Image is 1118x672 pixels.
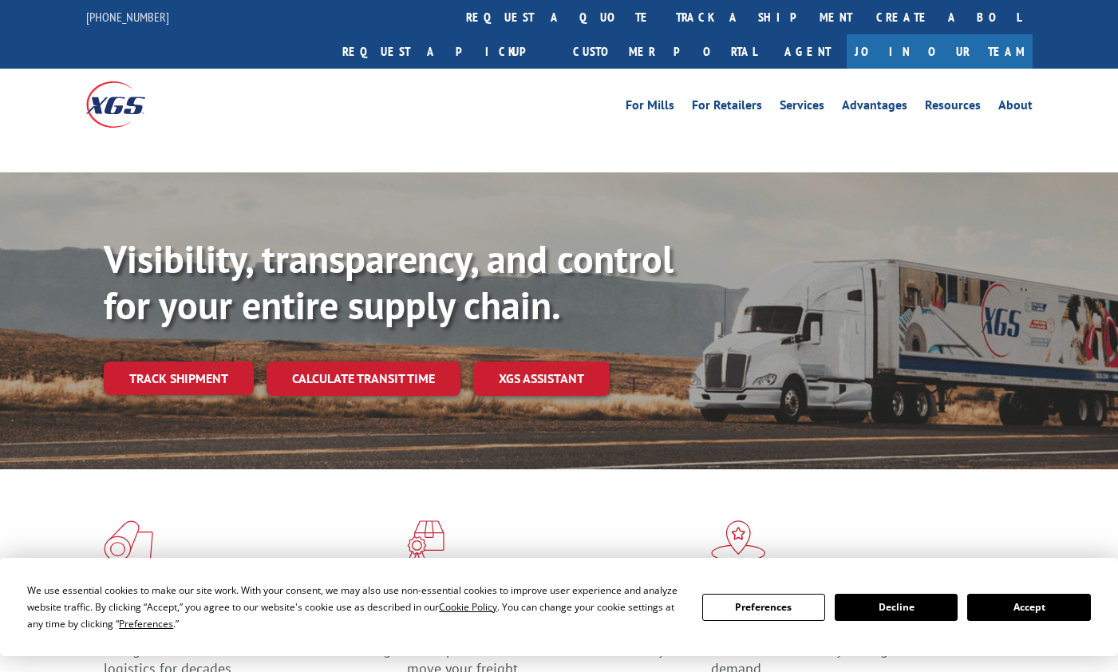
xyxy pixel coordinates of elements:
[626,99,674,117] a: For Mills
[27,582,682,632] div: We use essential cookies to make our site work. With your consent, we may also use non-essential ...
[998,99,1033,117] a: About
[104,234,674,330] b: Visibility, transparency, and control for your entire supply chain.
[473,362,610,396] a: XGS ASSISTANT
[780,99,824,117] a: Services
[925,99,981,117] a: Resources
[847,34,1033,69] a: Join Our Team
[407,520,444,562] img: xgs-icon-focused-on-flooring-red
[104,362,254,395] a: Track shipment
[439,600,497,614] span: Cookie Policy
[104,520,153,562] img: xgs-icon-total-supply-chain-intelligence-red
[835,594,958,621] button: Decline
[119,617,173,630] span: Preferences
[86,9,169,25] a: [PHONE_NUMBER]
[692,99,762,117] a: For Retailers
[267,362,460,396] a: Calculate transit time
[702,594,825,621] button: Preferences
[967,594,1090,621] button: Accept
[561,34,768,69] a: Customer Portal
[330,34,561,69] a: Request a pickup
[711,520,766,562] img: xgs-icon-flagship-distribution-model-red
[842,99,907,117] a: Advantages
[768,34,847,69] a: Agent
